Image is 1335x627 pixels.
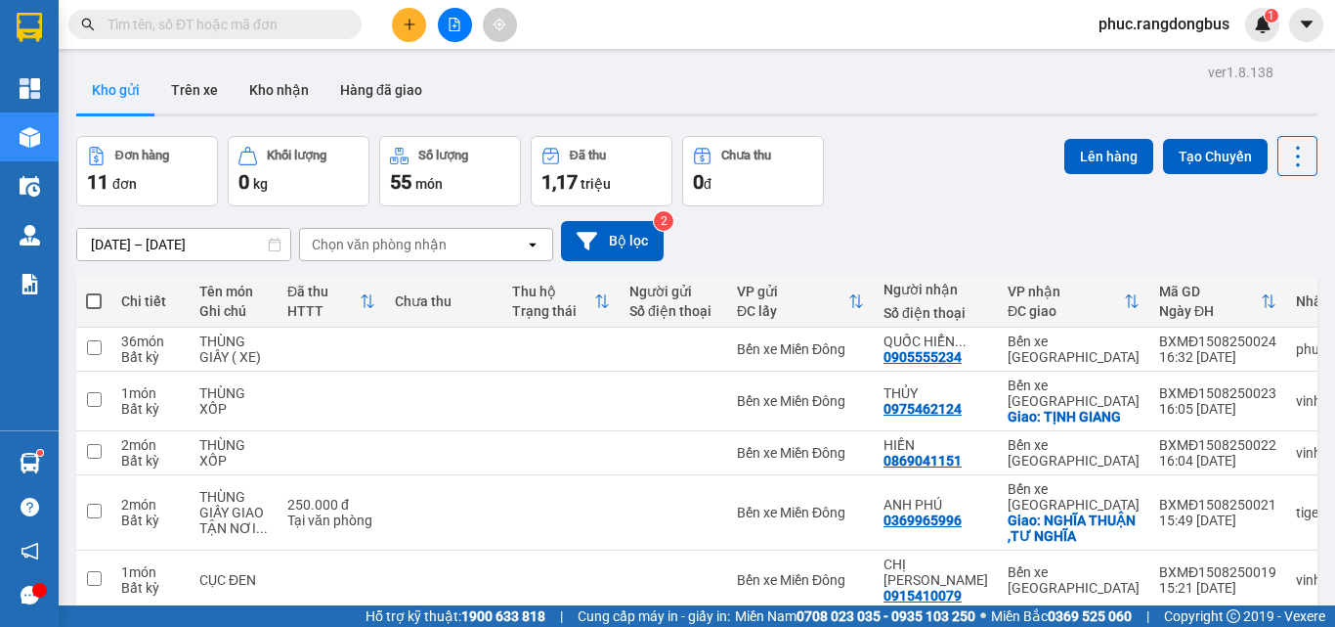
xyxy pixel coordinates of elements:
[238,170,249,194] span: 0
[502,276,620,328] th: Toggle SortBy
[883,305,988,321] div: Số điện thoại
[581,176,611,192] span: triệu
[21,586,39,605] span: message
[883,497,988,513] div: ANH PHÚ
[629,303,717,319] div: Số điện thoại
[392,8,426,42] button: plus
[737,393,864,409] div: Bến xe Miền Đông
[883,513,962,528] div: 0369965996
[1008,303,1124,319] div: ĐC giao
[112,176,137,192] span: đơn
[76,67,155,113] button: Kho gửi
[121,385,180,401] div: 1 món
[1008,378,1140,409] div: Bến xe [GEOGRAPHIC_DATA]
[1008,481,1140,513] div: Bến xe [GEOGRAPHIC_DATA]
[1265,9,1278,22] sup: 1
[883,349,962,365] div: 0905555234
[1008,284,1124,299] div: VP nhận
[461,608,545,624] strong: 1900 633 818
[737,341,864,357] div: Bến xe Miền Đông
[493,18,506,31] span: aim
[155,67,234,113] button: Trên xe
[721,149,771,162] div: Chưa thu
[20,78,40,99] img: dashboard-icon
[121,580,180,596] div: Bất kỳ
[121,334,180,349] div: 36 món
[737,303,848,319] div: ĐC lấy
[20,176,40,197] img: warehouse-icon
[883,588,962,604] div: 0915410079
[438,8,472,42] button: file-add
[541,170,578,194] span: 1,17
[561,221,664,261] button: Bộ lọc
[199,385,268,417] div: THÙNG XỐP
[366,605,545,627] span: Hỗ trợ kỹ thuật:
[1159,453,1276,469] div: 16:04 [DATE]
[980,612,986,620] span: ⚪️
[121,564,180,580] div: 1 món
[115,149,169,162] div: Đơn hàng
[512,284,594,299] div: Thu hộ
[87,170,108,194] span: 11
[199,334,268,365] div: THÙNG GIẤY ( XE)
[955,334,967,349] span: ...
[1149,276,1286,328] th: Toggle SortBy
[390,170,411,194] span: 55
[1146,605,1149,627] span: |
[629,284,717,299] div: Người gửi
[998,276,1149,328] th: Toggle SortBy
[199,489,268,536] div: THÙNG GIẤY GIAO TẬN NƠI ( THỦY THU )
[267,149,326,162] div: Khối lượng
[81,18,95,31] span: search
[199,572,268,588] div: CỤC ĐEN
[883,557,988,588] div: CHỊ ĐOAN
[1298,16,1315,33] span: caret-down
[121,437,180,453] div: 2 món
[324,67,438,113] button: Hàng đã giao
[1008,437,1140,469] div: Bến xe [GEOGRAPHIC_DATA]
[21,498,39,516] span: question-circle
[1008,334,1140,365] div: Bến xe [GEOGRAPHIC_DATA]
[287,497,375,513] div: 250.000 đ
[1208,62,1273,83] div: ver 1.8.138
[287,284,360,299] div: Đã thu
[108,14,338,35] input: Tìm tên, số ĐT hoặc mã đơn
[1083,12,1245,36] span: phuc.rangdongbus
[1159,497,1276,513] div: BXMĐ1508250021
[21,542,39,560] span: notification
[737,284,848,299] div: VP gửi
[278,276,385,328] th: Toggle SortBy
[448,18,461,31] span: file-add
[737,572,864,588] div: Bến xe Miền Đông
[525,237,540,252] svg: open
[883,385,988,401] div: THỦY
[578,605,730,627] span: Cung cấp máy in - giấy in:
[1159,303,1261,319] div: Ngày ĐH
[991,605,1132,627] span: Miền Bắc
[737,445,864,461] div: Bến xe Miền Đông
[883,334,988,349] div: QUỐC HIỂN ( LAM VI )
[228,136,369,206] button: Khối lượng0kg
[287,303,360,319] div: HTTT
[1008,564,1140,596] div: Bến xe [GEOGRAPHIC_DATA]
[312,235,447,254] div: Chọn văn phòng nhận
[20,225,40,246] img: warehouse-icon
[704,176,711,192] span: đ
[121,513,180,528] div: Bất kỳ
[1159,564,1276,580] div: BXMĐ1508250019
[415,176,443,192] span: món
[1159,513,1276,528] div: 15:49 [DATE]
[1289,8,1323,42] button: caret-down
[1254,16,1271,33] img: icon-new-feature
[287,513,375,528] div: Tại văn phòng
[1159,580,1276,596] div: 15:21 [DATE]
[1159,349,1276,365] div: 16:32 [DATE]
[1159,437,1276,453] div: BXMĐ1508250022
[1064,139,1153,174] button: Lên hàng
[1227,609,1240,623] span: copyright
[737,505,864,520] div: Bến xe Miền Đông
[20,453,40,473] img: warehouse-icon
[1048,608,1132,624] strong: 0369 525 060
[570,149,606,162] div: Đã thu
[560,605,563,627] span: |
